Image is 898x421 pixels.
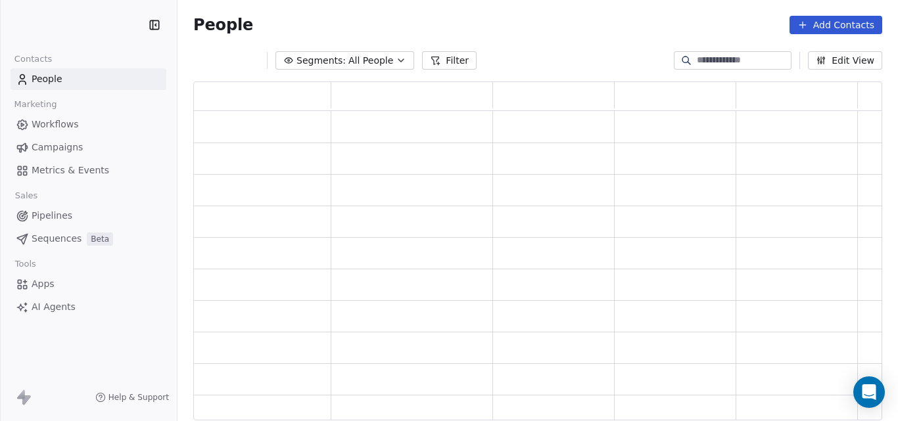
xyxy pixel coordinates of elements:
[9,186,43,206] span: Sales
[11,205,166,227] a: Pipelines
[296,54,346,68] span: Segments:
[11,160,166,181] a: Metrics & Events
[11,68,166,90] a: People
[32,164,109,177] span: Metrics & Events
[32,300,76,314] span: AI Agents
[32,232,82,246] span: Sequences
[11,273,166,295] a: Apps
[11,296,166,318] a: AI Agents
[32,209,72,223] span: Pipelines
[11,114,166,135] a: Workflows
[32,72,62,86] span: People
[32,277,55,291] span: Apps
[87,233,113,246] span: Beta
[9,95,62,114] span: Marketing
[32,141,83,154] span: Campaigns
[11,137,166,158] a: Campaigns
[422,51,477,70] button: Filter
[790,16,882,34] button: Add Contacts
[348,54,393,68] span: All People
[9,254,41,274] span: Tools
[853,376,885,408] div: Open Intercom Messenger
[808,51,882,70] button: Edit View
[11,228,166,250] a: SequencesBeta
[95,392,169,403] a: Help & Support
[108,392,169,403] span: Help & Support
[9,49,58,69] span: Contacts
[193,15,253,35] span: People
[32,118,79,131] span: Workflows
